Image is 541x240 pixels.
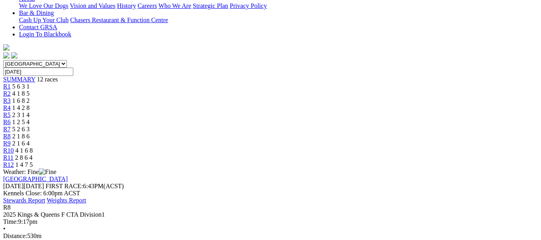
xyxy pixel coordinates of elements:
[3,232,532,240] div: 530m
[12,126,30,132] span: 5 2 6 3
[11,52,17,59] img: twitter.svg
[3,111,11,118] a: R5
[15,147,33,154] span: 4 1 6 8
[12,90,30,97] span: 4 1 8 5
[12,104,30,111] span: 1 4 2 8
[3,183,44,189] span: [DATE]
[12,133,30,140] span: 2 1 8 6
[3,44,10,51] img: logo-grsa-white.png
[15,154,32,161] span: 2 8 6 4
[3,83,11,90] a: R1
[70,2,115,9] a: Vision and Values
[3,126,11,132] a: R7
[3,140,11,147] a: R9
[3,190,532,197] div: Kennels Close: 6:00pm ACST
[3,218,18,225] span: Time:
[117,2,136,9] a: History
[12,83,30,90] span: 5 6 3 1
[19,17,532,24] div: Bar & Dining
[46,183,124,189] span: 6:43PM(ACST)
[3,104,11,111] a: R4
[12,119,30,125] span: 1 2 5 4
[3,176,68,182] a: [GEOGRAPHIC_DATA]
[158,2,191,9] a: Who We Are
[39,168,56,176] img: Fine
[3,119,11,125] a: R6
[3,133,11,140] a: R8
[3,68,73,76] input: Select date
[3,154,13,161] a: R11
[19,2,68,9] a: We Love Our Dogs
[19,24,57,30] a: Contact GRSA
[3,197,45,204] a: Stewards Report
[3,147,14,154] a: R10
[3,97,11,104] a: R3
[15,161,33,168] span: 1 4 7 5
[19,9,54,16] a: Bar & Dining
[12,97,30,104] span: 1 6 8 2
[193,2,228,9] a: Strategic Plan
[70,17,168,23] a: Chasers Restaurant & Function Centre
[3,218,532,225] div: 9:17pm
[3,232,27,239] span: Distance:
[3,168,56,175] span: Weather: Fine
[12,140,30,147] span: 2 1 6 4
[3,76,35,83] a: SUMMARY
[37,76,58,83] span: 12 races
[137,2,157,9] a: Careers
[47,197,86,204] a: Weights Report
[19,31,71,38] a: Login To Blackbook
[3,90,11,97] a: R2
[230,2,267,9] a: Privacy Policy
[3,211,532,218] div: 2025 Kings & Queens F CTA Division1
[3,204,11,211] span: R8
[3,183,24,189] span: [DATE]
[3,161,14,168] a: R12
[3,52,10,59] img: facebook.svg
[19,17,69,23] a: Cash Up Your Club
[12,111,30,118] span: 2 3 1 4
[46,183,83,189] span: FIRST RACE:
[19,2,532,9] div: About
[3,225,6,232] span: •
